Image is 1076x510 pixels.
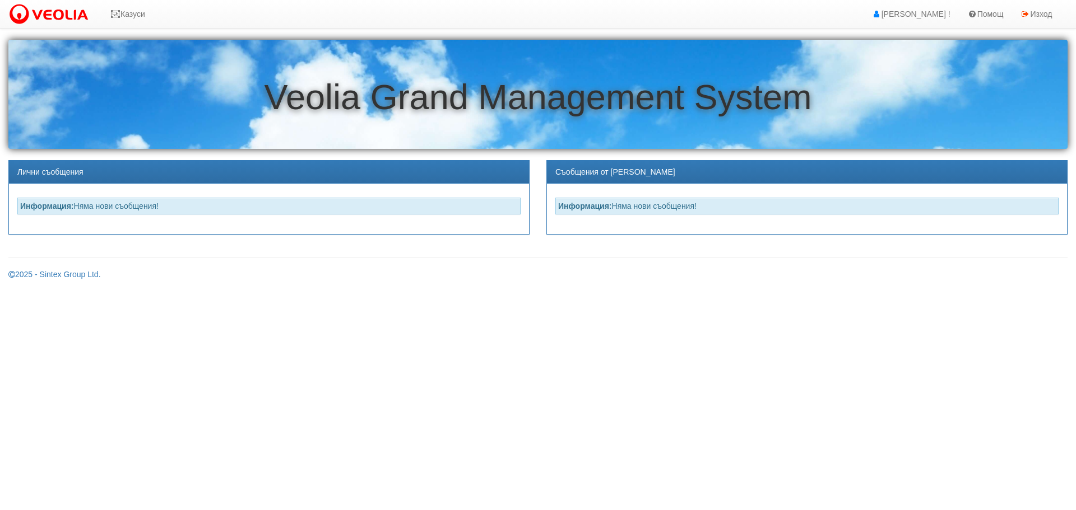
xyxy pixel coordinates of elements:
div: Лични съобщения [9,161,529,184]
a: 2025 - Sintex Group Ltd. [8,270,101,279]
img: VeoliaLogo.png [8,3,94,26]
strong: Информация: [558,202,612,210]
h1: Veolia Grand Management System [8,78,1068,116]
div: Съобщения от [PERSON_NAME] [547,161,1067,184]
strong: Информация: [20,202,74,210]
div: Няма нови съобщения! [555,198,1059,214]
div: Няма нови съобщения! [17,198,521,214]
